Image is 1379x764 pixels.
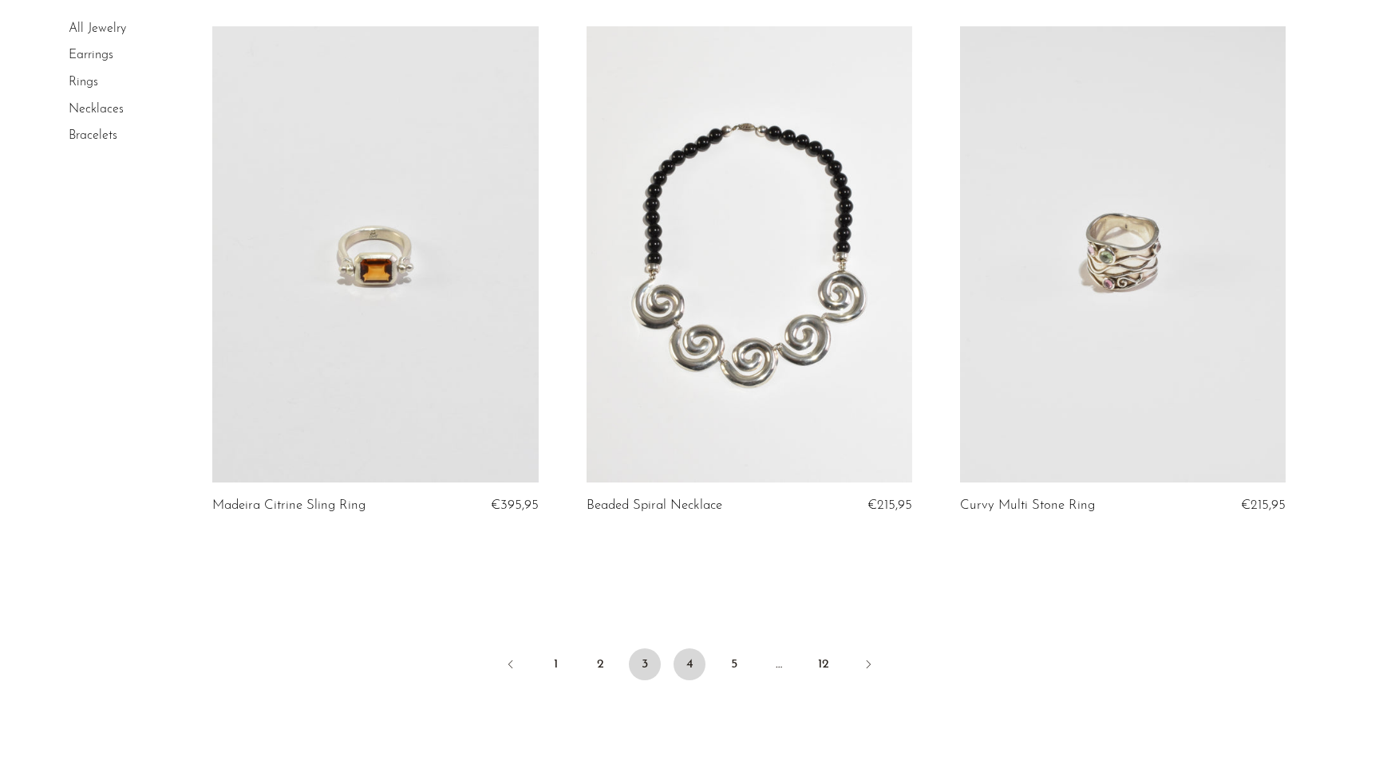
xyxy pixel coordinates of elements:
[69,76,98,89] a: Rings
[491,498,539,512] span: €395,95
[69,49,113,62] a: Earrings
[629,648,661,680] span: 3
[584,648,616,680] a: 2
[867,498,912,512] span: €215,95
[852,648,884,683] a: Next
[587,498,722,513] a: Beaded Spiral Necklace
[69,22,126,35] a: All Jewelry
[495,648,527,683] a: Previous
[1241,498,1286,512] span: €215,95
[69,103,124,116] a: Necklaces
[674,648,705,680] a: 4
[718,648,750,680] a: 5
[539,648,571,680] a: 1
[212,498,365,513] a: Madeira Citrine Sling Ring
[763,648,795,680] span: …
[808,648,840,680] a: 12
[960,498,1095,513] a: Curvy Multi Stone Ring
[69,129,117,142] a: Bracelets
